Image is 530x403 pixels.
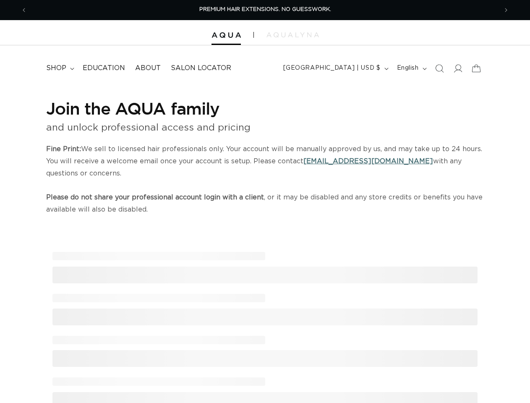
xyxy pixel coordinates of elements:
a: About [130,59,166,78]
img: aqualyna.com [266,32,319,37]
button: English [392,60,430,76]
button: Previous announcement [15,2,33,18]
h1: Join the AQUA family [46,97,483,119]
iframe: Chat Widget [488,363,530,403]
strong: Fine Print: [46,146,81,152]
a: Salon Locator [166,59,236,78]
span: PREMIUM HAIR EXTENSIONS. NO GUESSWORK. [199,7,331,12]
span: Salon Locator [171,64,231,73]
button: Next announcement [497,2,515,18]
span: Education [83,64,125,73]
span: shop [46,64,66,73]
a: [EMAIL_ADDRESS][DOMAIN_NAME] [303,158,433,165]
summary: Search [430,59,449,78]
img: Aqua Hair Extensions [211,32,241,38]
span: [GEOGRAPHIC_DATA] | USD $ [283,64,381,73]
summary: shop [41,59,78,78]
strong: Please do not share your professional account login with a client [46,194,264,201]
p: We sell to licensed hair professionals only. Your account will be manually approved by us, and ma... [46,143,483,216]
span: English [397,64,419,73]
span: About [135,64,161,73]
button: [GEOGRAPHIC_DATA] | USD $ [278,60,392,76]
a: Education [78,59,130,78]
p: and unlock professional access and pricing [46,119,483,136]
